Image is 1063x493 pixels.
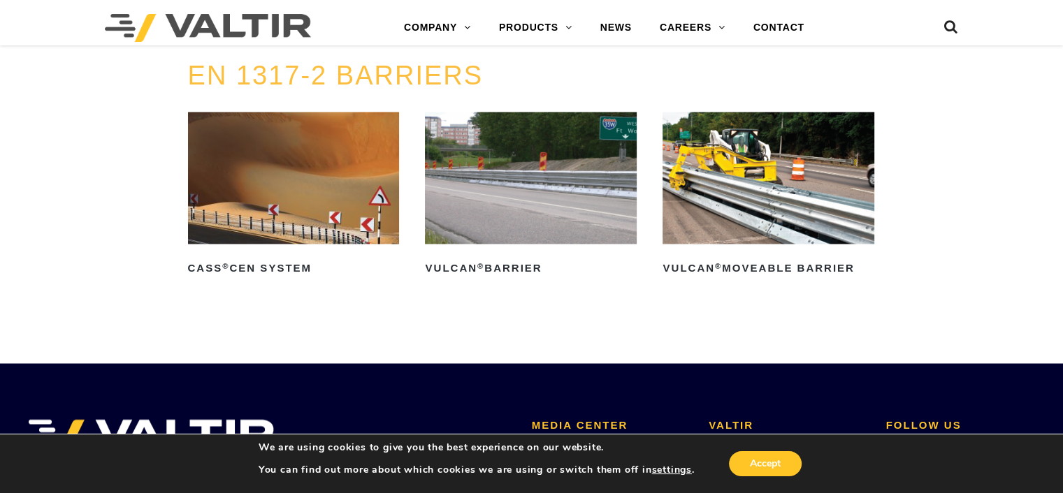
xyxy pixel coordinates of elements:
a: CAREERS [646,14,739,42]
button: Accept [729,451,802,476]
a: PRODUCTS [485,14,586,42]
a: COMPANY [390,14,485,42]
a: Vulcan®Barrier [425,112,637,279]
a: CONTACT [739,14,818,42]
a: CASS®CEN System [188,112,400,279]
button: settings [651,464,691,476]
a: Vulcan®Moveable Barrier [663,112,874,279]
h2: FOLLOW US [886,419,1042,431]
h2: VALTIR [709,419,865,431]
h2: MEDIA CENTER [532,419,688,431]
sup: ® [715,261,722,270]
img: VALTIR [21,419,275,454]
a: EN 1317-2 BARRIERS [188,61,484,90]
h2: Vulcan Moveable Barrier [663,256,874,279]
a: NEWS [586,14,646,42]
p: You can find out more about which cookies we are using or switch them off in . [259,464,695,476]
img: Valtir [105,14,311,42]
sup: ® [477,261,484,270]
h2: CASS CEN System [188,256,400,279]
p: We are using cookies to give you the best experience on our website. [259,441,695,454]
h2: Vulcan Barrier [425,256,637,279]
sup: ® [222,261,229,270]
